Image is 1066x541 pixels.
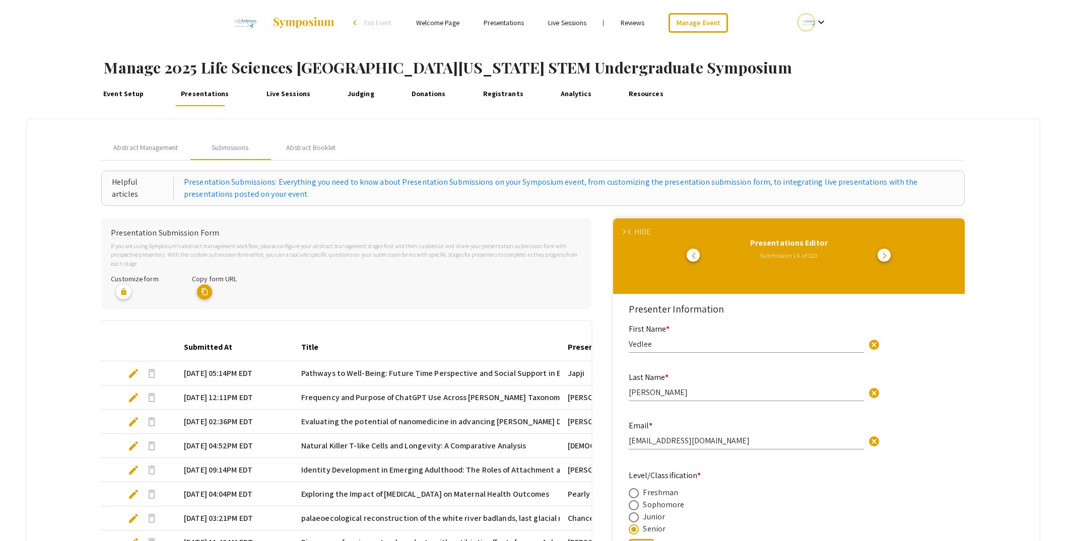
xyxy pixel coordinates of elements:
a: Presentation Submissions: Everything you need to know about Presentation Submissions on your Symp... [184,176,954,200]
mat-label: Level/Classification [629,470,701,481]
span: Copy form URL [192,274,237,283]
mat-cell: [PERSON_NAME] [560,458,677,482]
button: Clear [864,334,884,354]
span: edit [127,392,140,404]
div: arrow_back_ios [353,20,359,26]
span: delete [146,392,158,404]
div: HIDE [634,226,651,238]
mat-cell: Pearly [560,482,677,506]
li: | [598,18,608,27]
span: delete [146,512,158,524]
a: Live Sessions [548,18,586,27]
button: Expand account dropdown [787,11,838,34]
mat-cell: [DATE] 09:14PM EDT [176,458,293,482]
mat-label: First Name [629,324,670,334]
span: edit [127,440,140,452]
button: Clear [864,382,884,402]
span: Identity Development in Emerging Adulthood: The Roles of Attachment and Self-Esteem [301,464,614,476]
div: Submitted At [184,341,241,353]
mat-cell: [PERSON_NAME] [560,385,677,410]
span: delete [146,367,158,379]
mat-cell: Chance [560,506,677,530]
span: Presentations Editor [750,238,828,248]
a: Registrants [480,82,526,106]
mat-cell: [DATE] 02:36PM EDT [176,410,293,434]
iframe: Chat [8,496,43,533]
span: delete [146,440,158,452]
span: arrow_forward_ios [621,229,628,236]
span: delete [146,416,158,428]
span: cancel [868,339,880,351]
span: arrow_forward_ios [881,252,889,260]
span: Submission 14 of 110 [760,251,817,260]
div: Title [301,341,318,353]
mat-cell: [DATE] 05:14PM EDT [176,361,293,385]
mat-cell: [DATE] 04:04PM EDT [176,482,293,506]
a: Reviews [621,18,645,27]
div: Presenter 1 First Name [568,341,651,353]
input: Type Here [629,339,864,349]
mat-cell: [DEMOGRAPHIC_DATA] [560,434,677,458]
a: Donations [409,82,448,106]
mat-cell: Japji [560,361,677,385]
a: Resources [626,82,665,106]
h6: Presentation Submission Form [111,228,582,238]
span: delete [146,488,158,500]
div: Senior [643,523,665,535]
span: Evaluating the potential of nanomedicine in advancing [PERSON_NAME] Disease therapies [301,416,620,428]
span: edit [127,488,140,500]
div: Helpful articles [112,176,174,200]
span: edit [127,367,140,379]
div: Junior [643,511,665,523]
a: Live Sessions [263,82,313,106]
span: Exploring the Impact of [MEDICAL_DATA] on Maternal Health Outcomes [301,488,550,500]
span: edit [127,512,140,524]
span: arrow_back_ios [692,252,700,260]
span: Abstract Management [113,142,178,153]
div: Sophomore [643,499,684,511]
a: 2025 Life Sciences South Florida STEM Undergraduate Symposium [228,10,335,35]
a: Presentations [178,82,232,106]
mat-label: Email [629,420,652,431]
span: Pathways to Well-Being: Future Time Perspective and Social Support in Emerging Adults [301,367,615,379]
mat-cell: [DATE] 12:11PM EDT [176,385,293,410]
img: Symposium by ForagerOne [272,17,335,29]
mat-label: Last Name [629,372,669,382]
div: Submitted At [184,341,232,353]
span: delete [146,464,158,476]
a: Judging [345,82,377,106]
h1: Manage 2025 Life Sciences [GEOGRAPHIC_DATA][US_STATE] STEM Undergraduate Symposium [104,58,1066,76]
a: Analytics [558,82,593,106]
mat-icon: copy URL [197,284,212,299]
button: go to next presentation [878,249,891,262]
span: Customize form [111,274,158,283]
a: Presentations [484,18,524,27]
span: cancel [868,387,880,399]
span: Natural Killer T-like Cells and Longevity: A Comparative Analysis [301,440,526,452]
mat-cell: [DATE] 03:21PM EDT [176,506,293,530]
a: Event Setup [101,82,147,106]
span: cancel [868,435,880,447]
input: Type Here [629,435,864,446]
span: edit [127,416,140,428]
div: Presenter Information [629,301,949,317]
span: palaeoecological reconstruction of the white river badlands, last glacial maximum based on fossil... [301,512,694,524]
div: Abstract Booklet [286,142,336,153]
button: Clear [864,430,884,450]
div: Freshman [643,487,678,499]
div: Title [301,341,327,353]
a: Manage Event [669,13,728,33]
div: Presenter 1 First Name [568,341,660,353]
mat-icon: Expand account dropdown [815,16,827,28]
p: If you are using Symposium’s abstract management workflow, please configure your abstract managem... [111,242,582,268]
mat-icon: lock [116,284,131,299]
a: Welcome Page [416,18,459,27]
button: go to previous presentation [687,249,700,262]
span: Exit Event [364,18,392,27]
span: edit [127,464,140,476]
input: Type Here [629,387,864,398]
div: Submissions [212,142,248,153]
span: arrow_back_ios [628,229,634,236]
mat-cell: [PERSON_NAME] [560,410,677,434]
mat-cell: [DATE] 04:52PM EDT [176,434,293,458]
